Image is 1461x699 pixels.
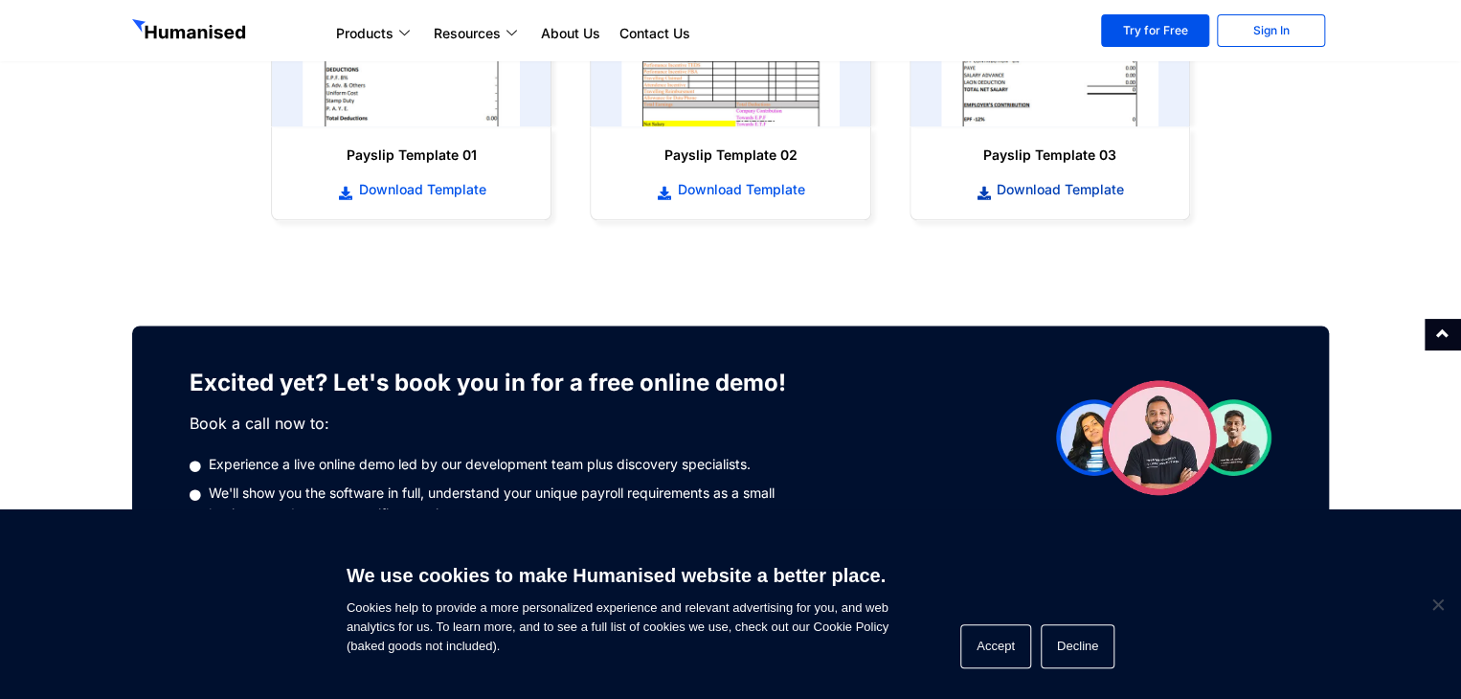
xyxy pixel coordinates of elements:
button: Accept [960,624,1031,668]
span: Decline [1427,595,1447,614]
h3: Excited yet? Let's book you in for a free online demo! [190,364,817,402]
span: Download Template [673,180,805,199]
a: Download Template [291,179,531,200]
a: Sign In [1217,14,1325,47]
img: GetHumanised Logo [132,19,249,44]
p: Book a call now to: [190,412,817,435]
a: Download Template [610,179,850,200]
h6: Payslip Template 03 [930,146,1170,165]
h6: Payslip Template 02 [610,146,850,165]
span: Download Template [353,180,485,199]
a: Resources [424,22,531,45]
button: Decline [1041,624,1114,668]
span: We'll show you the software in full, understand your unique payroll requirements as a small busin... [204,483,817,525]
a: About Us [531,22,610,45]
span: Download Template [992,180,1124,199]
a: Contact Us [610,22,700,45]
a: Download Template [930,179,1170,200]
h6: We use cookies to make Humanised website a better place. [347,562,888,589]
span: Cookies help to provide a more personalized experience and relevant advertising for you, and web ... [347,552,888,656]
a: Try for Free [1101,14,1209,47]
h6: Payslip Template 01 [291,146,531,165]
span: Experience a live online demo led by our development team plus discovery specialists. [204,454,751,475]
a: Products [326,22,424,45]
